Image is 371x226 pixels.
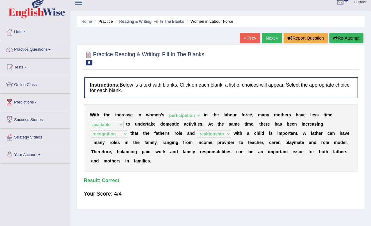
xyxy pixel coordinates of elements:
b: n [293,131,296,136]
b: i [302,122,303,127]
li: Women in Labour Force [185,18,233,24]
b: o [163,122,166,127]
b: t [126,122,128,127]
b: . [346,140,348,145]
b: e [343,140,345,145]
b: a [231,122,234,127]
b: e [100,149,103,154]
b: c [247,112,250,117]
b: i [237,131,238,136]
b: h [261,122,263,127]
b: ' [161,112,162,117]
b: m [258,112,262,117]
b: d [228,140,230,145]
b: n [294,122,297,127]
b: r [274,140,275,145]
b: n [205,112,208,117]
b: r [321,140,323,145]
b: a [312,131,315,136]
b: a [225,112,227,117]
b: t [133,140,135,145]
b: s [280,122,282,127]
b: t [174,122,176,127]
b: i [277,131,279,136]
b: a [252,140,254,145]
b: , [157,140,158,145]
b: a [289,140,292,145]
b: n [137,122,140,127]
b: b [287,122,289,127]
b: e [292,122,294,127]
b: e [137,140,140,145]
b: o [243,112,245,117]
b: t [259,122,261,127]
b: y [292,140,294,145]
a: Practice Questions [0,41,70,56]
b: o [230,112,233,117]
a: Reading & Writing: Fill In The Blanks [119,19,184,24]
b: t [239,140,241,145]
b: i [94,112,95,117]
b: r [287,112,288,117]
b: b [227,112,230,117]
b: d [192,131,195,136]
b: r [308,122,309,127]
b: a [146,140,148,145]
b: s [118,140,120,145]
b: s [162,112,164,117]
b: i [269,131,270,136]
b: i [115,112,116,117]
a: Next » [262,33,282,43]
b: e [130,112,133,117]
b: f [103,149,104,154]
b: v [224,140,226,145]
b: s [229,122,231,127]
b: t [248,140,249,145]
b: d [261,131,264,136]
a: Strategy Videos [0,129,70,144]
b: a [126,112,128,117]
b: a [134,131,137,136]
b: f [154,131,156,136]
b: c [177,122,179,127]
b: ' [166,131,167,136]
h2: Practice Reading & Writing: Fill In The Blanks [84,50,204,65]
b: i [176,122,177,127]
b: m [294,140,298,145]
b: h [219,122,222,127]
b: c [119,112,122,117]
b: t [195,122,196,127]
a: Your Account [0,146,70,162]
b: m [148,140,152,145]
b: r [110,140,111,145]
b: l [223,112,225,117]
b: i [204,112,205,117]
b: t [95,112,97,117]
b: t [158,131,160,136]
b: l [345,140,346,145]
b: p [285,140,288,145]
b: g [169,140,172,145]
a: Success Stories [0,111,70,127]
a: Predictions [0,94,70,109]
b: , [253,122,254,127]
b: e [210,140,212,145]
b: . [202,122,203,127]
b: i [226,140,228,145]
b: a [187,131,190,136]
b: t [212,112,214,117]
b: e [115,140,118,145]
button: Report Question [284,33,328,43]
b: a [272,140,274,145]
b: l [260,131,261,136]
b: t [147,122,149,127]
b: p [217,140,220,145]
b: y [267,112,269,117]
b: f [183,140,184,145]
b: n [173,140,176,145]
a: « Prev [240,33,260,43]
b: h [97,112,99,117]
b: o [222,140,224,145]
b: o [338,140,340,145]
b: e [147,131,149,136]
